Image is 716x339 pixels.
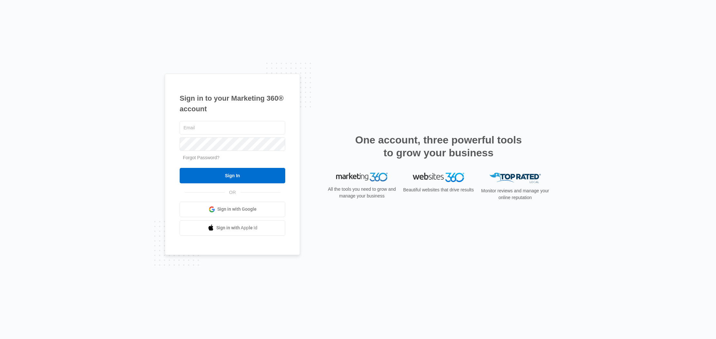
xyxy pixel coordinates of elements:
img: Marketing 360 [336,173,388,182]
img: Top Rated Local [489,173,541,183]
img: Websites 360 [413,173,464,182]
span: Sign in with Apple Id [216,224,258,231]
input: Email [180,121,285,134]
p: Monitor reviews and manage your online reputation [479,188,551,201]
a: Sign in with Google [180,202,285,217]
span: Sign in with Google [217,206,257,213]
p: Beautiful websites that drive results [402,187,475,193]
a: Forgot Password? [183,155,220,160]
span: OR [225,189,240,196]
p: All the tools you need to grow and manage your business [326,186,398,199]
a: Sign in with Apple Id [180,220,285,236]
h1: Sign in to your Marketing 360® account [180,93,285,114]
input: Sign In [180,168,285,183]
h2: One account, three powerful tools to grow your business [353,133,524,159]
